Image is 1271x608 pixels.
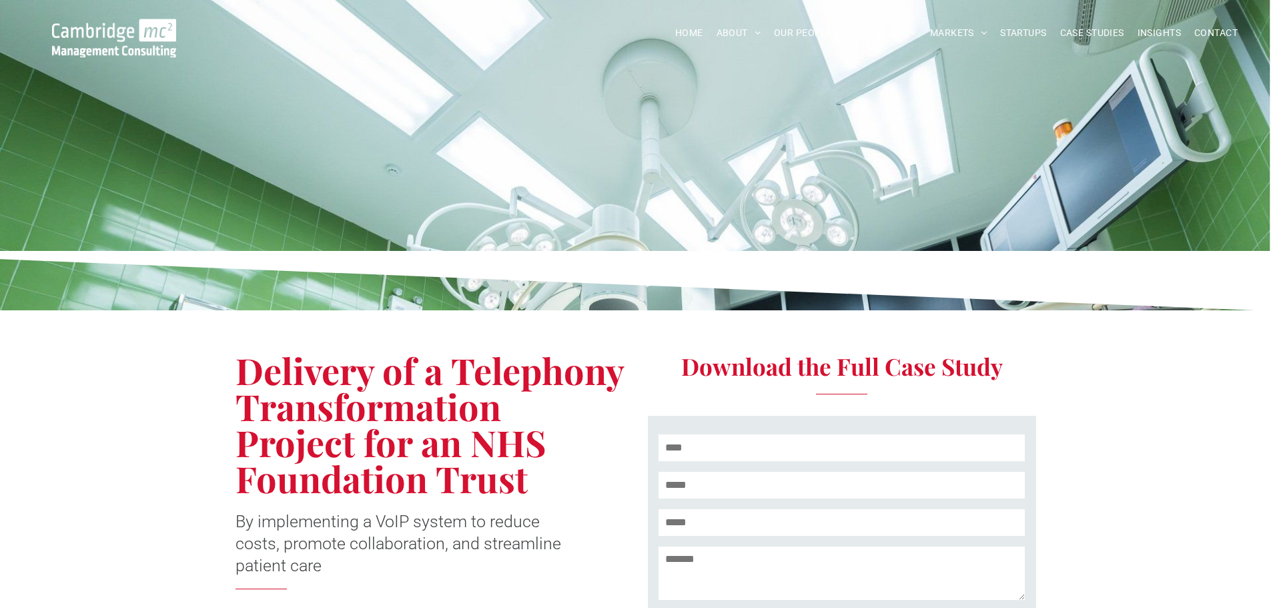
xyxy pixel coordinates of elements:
img: Go to Homepage [52,19,176,57]
a: MARKETS [923,23,993,43]
a: HOME [669,23,710,43]
a: STARTUPS [993,23,1053,43]
span: By implementing a VoIP system to reduce costs, promote collaboration, and streamline patient care [236,512,561,575]
span: Download the Full Case Study [681,350,1003,382]
a: WHAT WE DO [839,23,923,43]
span: Delivery of a Telephony Transformation Project for an NHS Foundation Trust [236,346,623,503]
a: ABOUT [710,23,768,43]
a: CONTACT [1188,23,1244,43]
a: INSIGHTS [1131,23,1188,43]
a: OUR PEOPLE [767,23,839,43]
a: CASE STUDIES [1053,23,1131,43]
